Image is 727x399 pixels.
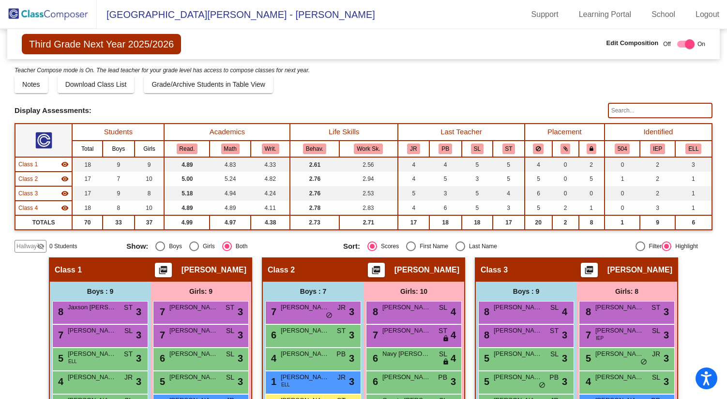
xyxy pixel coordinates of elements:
td: 3 [493,201,525,215]
td: 4.97 [210,215,251,230]
td: Robin Walton - No Class Name [15,201,72,215]
th: Life Skills [290,124,398,141]
td: 0 [579,186,605,201]
span: ST [439,326,447,336]
span: 4 [451,304,456,319]
th: Last Teacher [398,124,525,141]
span: 3 [451,374,456,389]
div: Girls: 10 [363,282,464,301]
a: Logout [688,7,727,22]
span: [PERSON_NAME] [169,326,218,335]
mat-icon: visibility [61,190,69,197]
span: 8 [56,306,63,317]
td: 2.94 [339,172,398,186]
mat-icon: visibility [61,175,69,183]
div: Both [232,242,248,251]
span: [PERSON_NAME] [382,372,431,382]
td: 70 [72,215,103,230]
span: [PERSON_NAME] [595,372,644,382]
div: Highlight [671,242,698,251]
td: 2.56 [339,157,398,172]
span: 3 [664,374,669,389]
td: 6 [525,186,552,201]
span: PB [549,372,559,383]
span: 3 [664,304,669,319]
div: Girls [199,242,215,251]
td: 4.38 [251,215,290,230]
i: Teacher Compose mode is On. The lead teacher for your grade level has access to compose classes f... [15,67,310,74]
td: 5 [429,172,462,186]
td: 2.61 [290,157,339,172]
td: 1 [605,172,640,186]
span: 3 [238,328,243,342]
mat-icon: visibility [61,160,69,168]
span: [PERSON_NAME] [494,326,542,335]
span: [PERSON_NAME] [382,326,431,335]
span: Jaxson [PERSON_NAME] [68,303,116,312]
span: ELL [281,381,290,388]
th: Total [72,141,103,157]
div: Boys : 9 [50,282,151,301]
span: Third Grade Next Year 2025/2026 [22,34,181,54]
a: School [644,7,683,22]
span: 8 [370,306,378,317]
td: 5.24 [210,172,251,186]
td: 10 [135,172,165,186]
td: 17 [398,215,429,230]
button: Print Students Details [155,263,172,277]
span: 7 [56,330,63,340]
span: Download Class List [65,80,127,88]
td: 2.76 [290,186,339,201]
span: Off [663,40,671,48]
span: SL [652,372,660,383]
a: Learning Portal [571,7,639,22]
span: ST [651,303,660,313]
button: PB [439,144,452,154]
span: [GEOGRAPHIC_DATA][PERSON_NAME] - [PERSON_NAME] [97,7,375,22]
td: 0 [605,186,640,201]
span: 3 [238,374,243,389]
span: [PERSON_NAME] [PERSON_NAME] [494,349,542,359]
span: Display Assessments: [15,106,91,115]
mat-icon: picture_as_pdf [157,265,169,279]
td: 9 [640,215,675,230]
button: Read. [177,144,198,154]
span: 4 [269,353,276,364]
td: 1 [579,201,605,215]
span: Sort: [343,242,360,251]
span: 7 [269,306,276,317]
td: 6 [429,201,462,215]
span: do_not_disturb_alt [326,312,333,319]
td: 4 [398,201,429,215]
div: Scores [377,242,399,251]
span: ST [550,326,559,336]
span: [PERSON_NAME] [169,372,218,382]
th: Identified [605,124,712,141]
td: 4.82 [251,172,290,186]
span: Class 3 [481,265,508,275]
span: Grade/Archive Students in Table View [151,80,265,88]
td: 5 [493,172,525,186]
span: SL [652,326,660,336]
td: 2.76 [290,172,339,186]
span: [PERSON_NAME] [595,326,644,335]
div: Filter [645,242,662,251]
td: 2.71 [339,215,398,230]
span: 3 [562,328,567,342]
span: IEP [596,335,604,342]
span: 3 [238,304,243,319]
div: Girls: 9 [151,282,251,301]
td: 3 [462,172,493,186]
span: 1 [269,376,276,387]
span: ST [124,303,133,313]
td: 9 [135,157,165,172]
span: [PERSON_NAME] [382,303,431,312]
mat-icon: picture_as_pdf [370,265,382,279]
th: Individualized Education Plan [640,141,675,157]
span: SL [439,303,447,313]
span: Class 1 [55,265,82,275]
button: Notes [15,76,48,93]
div: Last Name [465,242,497,251]
span: Class 2 [268,265,295,275]
span: 5 [583,353,591,364]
